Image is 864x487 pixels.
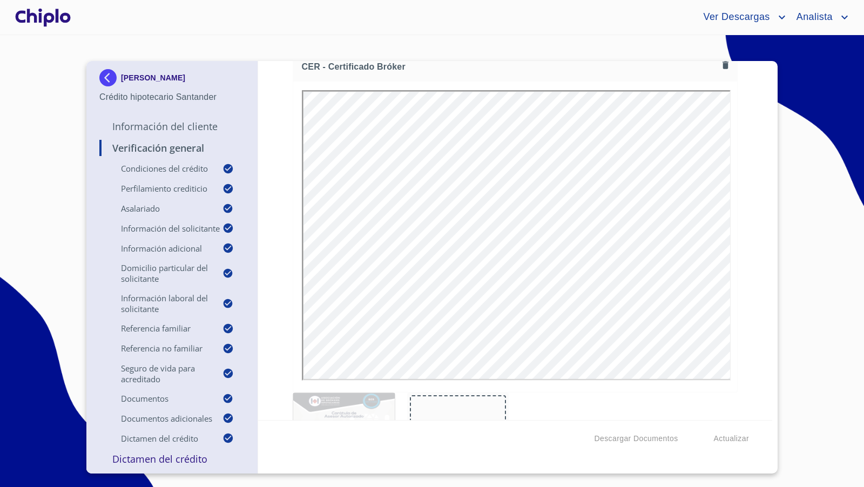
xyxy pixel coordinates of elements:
span: Analista [788,9,838,26]
p: Información adicional [99,243,222,254]
p: Seguro de Vida para Acreditado [99,363,222,384]
img: Docupass spot blue [99,69,121,86]
p: Información del Solicitante [99,223,222,234]
p: Documentos adicionales [99,413,222,424]
p: Condiciones del Crédito [99,163,222,174]
p: Referencia No Familiar [99,343,222,354]
p: Documentos [99,393,222,404]
p: Perfilamiento crediticio [99,183,222,194]
p: Crédito hipotecario Santander [99,91,245,104]
span: CER - Certificado Bróker [302,61,718,72]
p: Información Laboral del Solicitante [99,293,222,314]
span: Actualizar [714,432,749,445]
span: Descargar Documentos [594,432,678,445]
p: Información del Cliente [99,120,245,133]
p: [PERSON_NAME] [121,73,185,82]
p: Dictamen del Crédito [99,452,245,465]
button: account of current user [788,9,851,26]
p: Dictamen del crédito [99,433,222,444]
p: Domicilio Particular del Solicitante [99,262,222,284]
div: [PERSON_NAME] [99,69,245,91]
button: Actualizar [710,429,753,449]
button: account of current user [695,9,788,26]
iframe: CER - Certificado Bróker [302,90,731,381]
p: Referencia Familiar [99,323,222,334]
p: Asalariado [99,203,222,214]
span: Ver Descargas [695,9,775,26]
p: Verificación General [99,141,245,154]
button: Descargar Documentos [590,429,682,449]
